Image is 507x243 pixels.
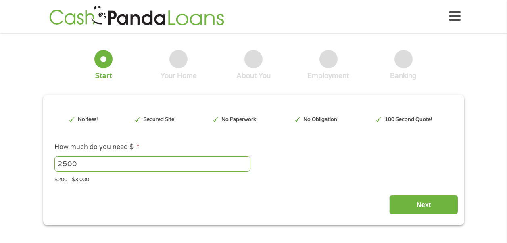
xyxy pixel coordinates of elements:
[144,116,176,124] p: Secured Site!
[161,71,197,80] div: Your Home
[236,71,271,80] div: About You
[54,173,452,184] div: $200 - $3,000
[307,71,349,80] div: Employment
[303,116,339,124] p: No Obligation!
[389,195,458,215] input: Next
[95,71,112,80] div: Start
[221,116,258,124] p: No Paperwork!
[47,5,227,28] img: GetLoanNow Logo
[78,116,98,124] p: No fees!
[390,71,417,80] div: Banking
[54,143,139,151] label: How much do you need $
[385,116,432,124] p: 100 Second Quote!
